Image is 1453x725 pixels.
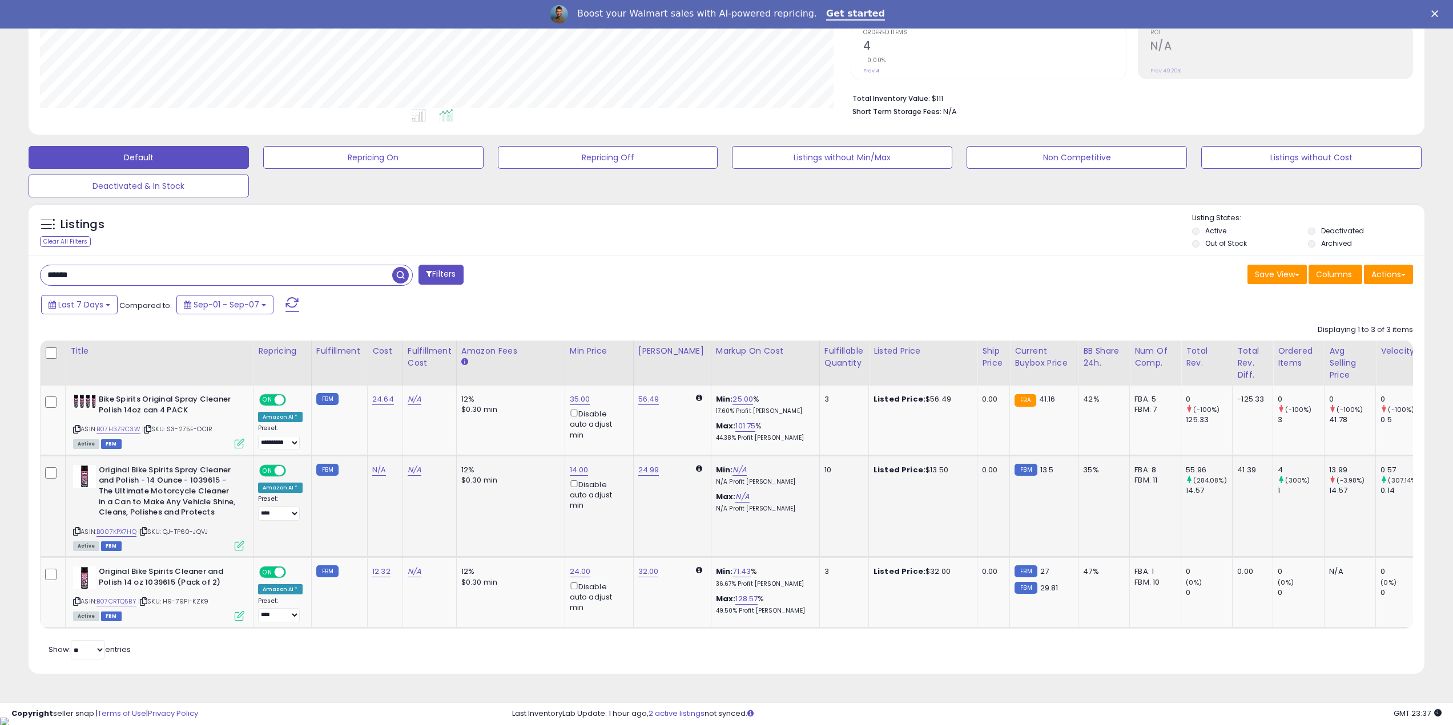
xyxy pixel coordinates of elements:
[418,265,463,285] button: Filters
[1083,345,1125,369] div: BB Share 24h.
[982,566,1001,577] div: 0.00
[1186,394,1232,404] div: 0
[316,464,339,476] small: FBM
[1237,566,1264,577] div: 0.00
[1083,465,1121,475] div: 35%
[176,295,273,314] button: Sep-01 - Sep-07
[73,611,99,621] span: All listings currently available for purchase on Amazon
[461,357,468,367] small: Amazon Fees.
[1329,465,1375,475] div: 13.99
[1380,465,1427,475] div: 0.57
[101,541,122,551] span: FBM
[260,395,275,405] span: ON
[1329,394,1375,404] div: 0
[1083,566,1121,577] div: 47%
[732,464,746,476] a: N/A
[61,217,104,233] h5: Listings
[138,597,208,606] span: | SKU: H9-79PI-KZK9
[824,345,864,369] div: Fulfillable Quantity
[148,708,198,719] a: Privacy Policy
[982,345,1005,369] div: Ship Price
[284,465,303,475] span: OFF
[943,106,957,117] span: N/A
[101,439,122,449] span: FBM
[570,394,590,405] a: 35.00
[1237,394,1264,404] div: -125.33
[1186,465,1232,475] div: 55.96
[58,299,103,310] span: Last 7 Days
[716,394,811,415] div: %
[73,465,96,488] img: 41wFTTwVrgL._SL40_.jpg
[1186,345,1227,369] div: Total Rev.
[1040,582,1058,593] span: 29.81
[1134,345,1176,369] div: Num of Comp.
[1186,578,1202,587] small: (0%)
[316,393,339,405] small: FBM
[29,175,249,197] button: Deactivated & In Stock
[372,566,391,577] a: 12.32
[1380,394,1427,404] div: 0
[874,464,925,475] b: Listed Price:
[716,566,811,588] div: %
[638,345,706,357] div: [PERSON_NAME]
[1380,588,1427,598] div: 0
[732,566,751,577] a: 71.43
[1380,578,1396,587] small: (0%)
[11,708,53,719] strong: Copyright
[1237,345,1268,381] div: Total Rev. Diff.
[1285,405,1311,414] small: (-100%)
[99,465,238,521] b: Original Bike Spirits Spray Cleaner and Polish - 14 Ounce - 1039615 - The Ultimate Motorcycle Cle...
[863,67,879,74] small: Prev: 4
[1205,238,1247,248] label: Out of Stock
[716,593,736,604] b: Max:
[1388,476,1419,485] small: (307.14%)
[982,465,1001,475] div: 0.00
[73,566,244,619] div: ASIN:
[73,566,96,589] img: 41wFTTwVrgL._SL40_.jpg
[570,580,625,613] div: Disable auto adjust min
[1039,394,1056,404] span: 41.16
[119,300,172,311] span: Compared to:
[1431,10,1443,17] div: Close
[1278,578,1294,587] small: (0%)
[1015,565,1037,577] small: FBM
[852,94,930,103] b: Total Inventory Value:
[716,478,811,486] p: N/A Profit [PERSON_NAME]
[1186,415,1232,425] div: 125.33
[863,39,1125,55] h2: 4
[1285,476,1310,485] small: (300%)
[1015,464,1037,476] small: FBM
[826,8,885,21] a: Get started
[824,566,860,577] div: 3
[824,394,860,404] div: 3
[1329,566,1367,577] div: N/A
[260,568,275,577] span: ON
[874,394,925,404] b: Listed Price:
[1015,345,1073,369] div: Current Buybox Price
[142,424,212,434] span: | SKU: S3-275E-OC1R
[716,434,811,442] p: 44.38% Profit [PERSON_NAME]
[40,236,91,247] div: Clear All Filters
[263,146,484,169] button: Repricing On
[73,394,244,447] div: ASIN:
[70,345,248,357] div: Title
[649,708,705,719] a: 2 active listings
[284,568,303,577] span: OFF
[1329,485,1375,496] div: 14.57
[258,495,303,521] div: Preset:
[1186,588,1232,598] div: 0
[716,407,811,415] p: 17.60% Profit [PERSON_NAME]
[258,584,303,594] div: Amazon AI *
[96,424,140,434] a: B07H3ZRC3W
[1186,566,1232,577] div: 0
[29,146,249,169] button: Default
[874,394,968,404] div: $56.49
[1247,265,1307,284] button: Save View
[1364,265,1413,284] button: Actions
[96,527,136,537] a: B007KPX7HQ
[570,464,589,476] a: 14.00
[73,541,99,551] span: All listings currently available for purchase on Amazon
[258,483,303,493] div: Amazon AI *
[194,299,259,310] span: Sep-01 - Sep-07
[1321,238,1352,248] label: Archived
